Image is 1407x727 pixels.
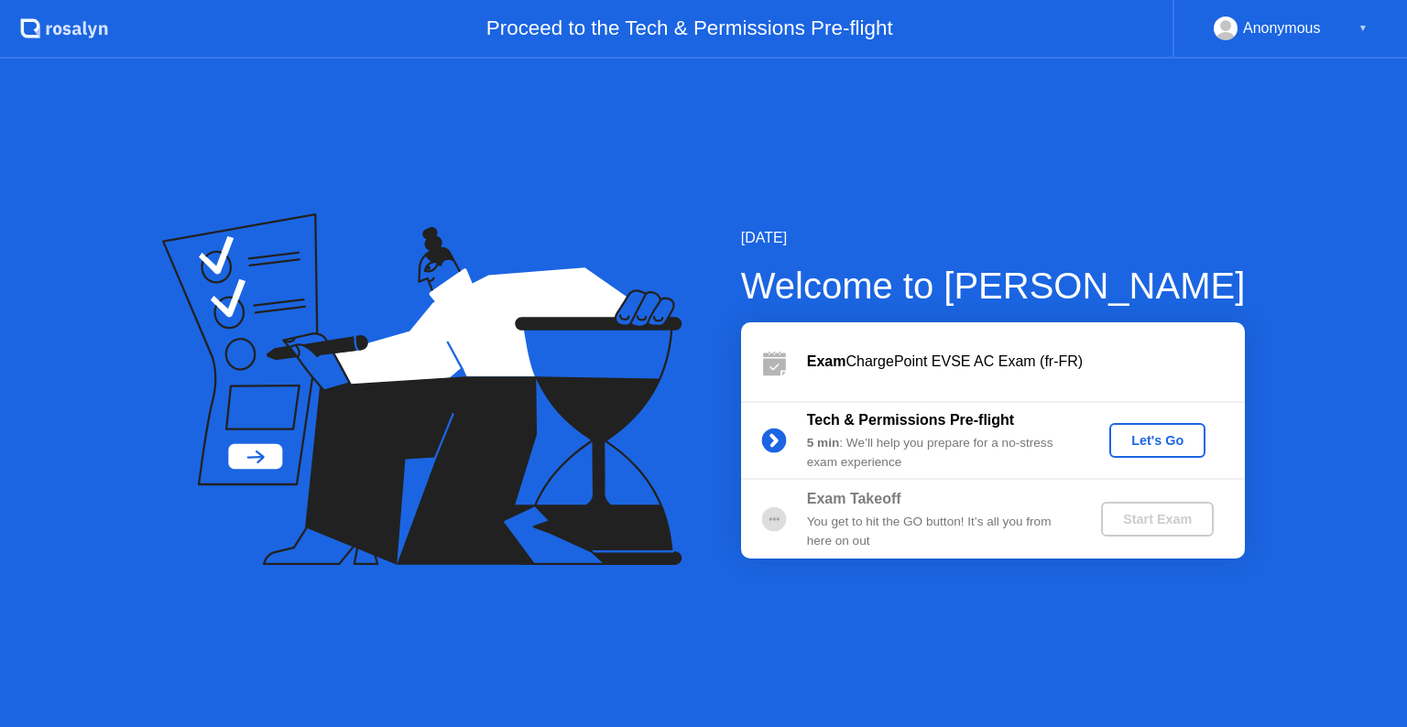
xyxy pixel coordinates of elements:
b: Exam Takeoff [807,491,901,506]
div: ▼ [1358,16,1368,40]
div: You get to hit the GO button! It’s all you from here on out [807,513,1071,550]
button: Start Exam [1101,502,1214,537]
div: ChargePoint EVSE AC Exam (fr-FR) [807,351,1245,373]
div: Welcome to [PERSON_NAME] [741,258,1246,313]
div: : We’ll help you prepare for a no-stress exam experience [807,434,1071,472]
div: [DATE] [741,227,1246,249]
b: Tech & Permissions Pre-flight [807,412,1014,428]
div: Start Exam [1108,512,1206,526]
div: Let's Go [1117,433,1198,448]
button: Let's Go [1109,423,1205,458]
div: Anonymous [1243,16,1321,40]
b: Exam [807,353,846,369]
b: 5 min [807,436,840,450]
